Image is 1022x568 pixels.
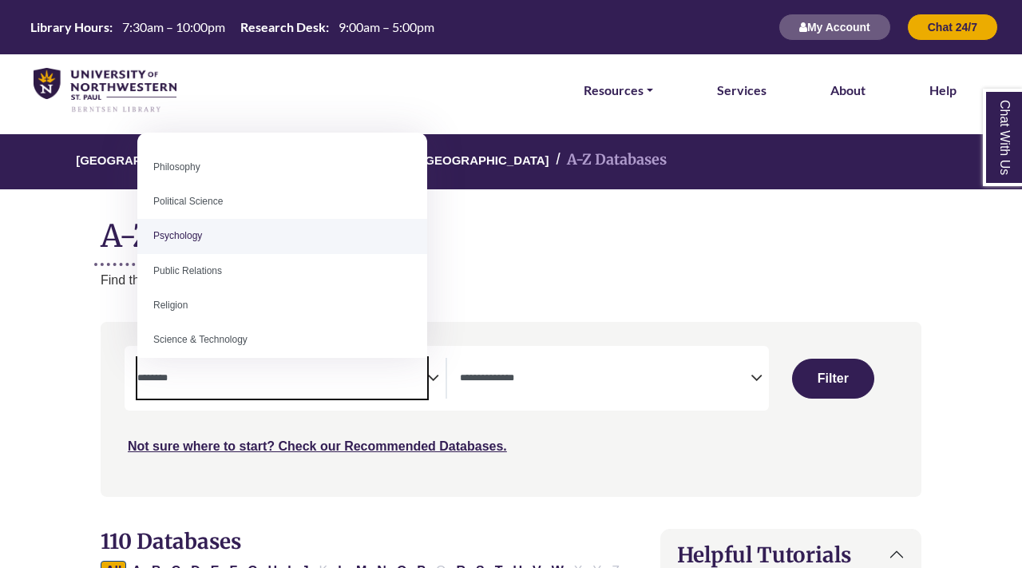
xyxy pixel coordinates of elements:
li: Public Relations [137,254,427,288]
h1: A-Z Databases [101,205,921,254]
textarea: Search [137,373,427,386]
button: Submit for Search Results [792,359,874,399]
a: My Account [778,20,891,34]
a: About [830,80,866,101]
button: My Account [778,14,891,41]
table: Hours Today [24,18,441,34]
th: Research Desk: [234,18,330,35]
li: Religion [137,288,427,323]
li: Science & Technology [137,323,427,357]
a: Help [929,80,957,101]
p: Find the best library databases for your research. [101,270,921,291]
span: 9:00am – 5:00pm [339,19,434,34]
textarea: Search [460,373,750,386]
a: Not sure where to start? Check our Recommended Databases. [128,439,507,453]
span: 7:30am – 10:00pm [122,19,225,34]
a: [GEOGRAPHIC_DATA][PERSON_NAME] [76,151,304,167]
span: 110 Databases [101,528,241,554]
nav: Search filters [101,322,921,496]
img: library_home [34,68,176,113]
a: [PERSON_NAME][GEOGRAPHIC_DATA] [320,151,549,167]
li: Political Science [137,185,427,219]
li: Philosophy [137,150,427,185]
button: Chat 24/7 [907,14,998,41]
a: Services [717,80,766,101]
li: Psychology [137,219,427,253]
nav: breadcrumb [101,134,921,189]
a: Resources [584,80,653,101]
li: A-Z Databases [549,149,667,172]
a: Chat 24/7 [907,20,998,34]
a: Hours Today [24,18,441,37]
th: Library Hours: [24,18,113,35]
